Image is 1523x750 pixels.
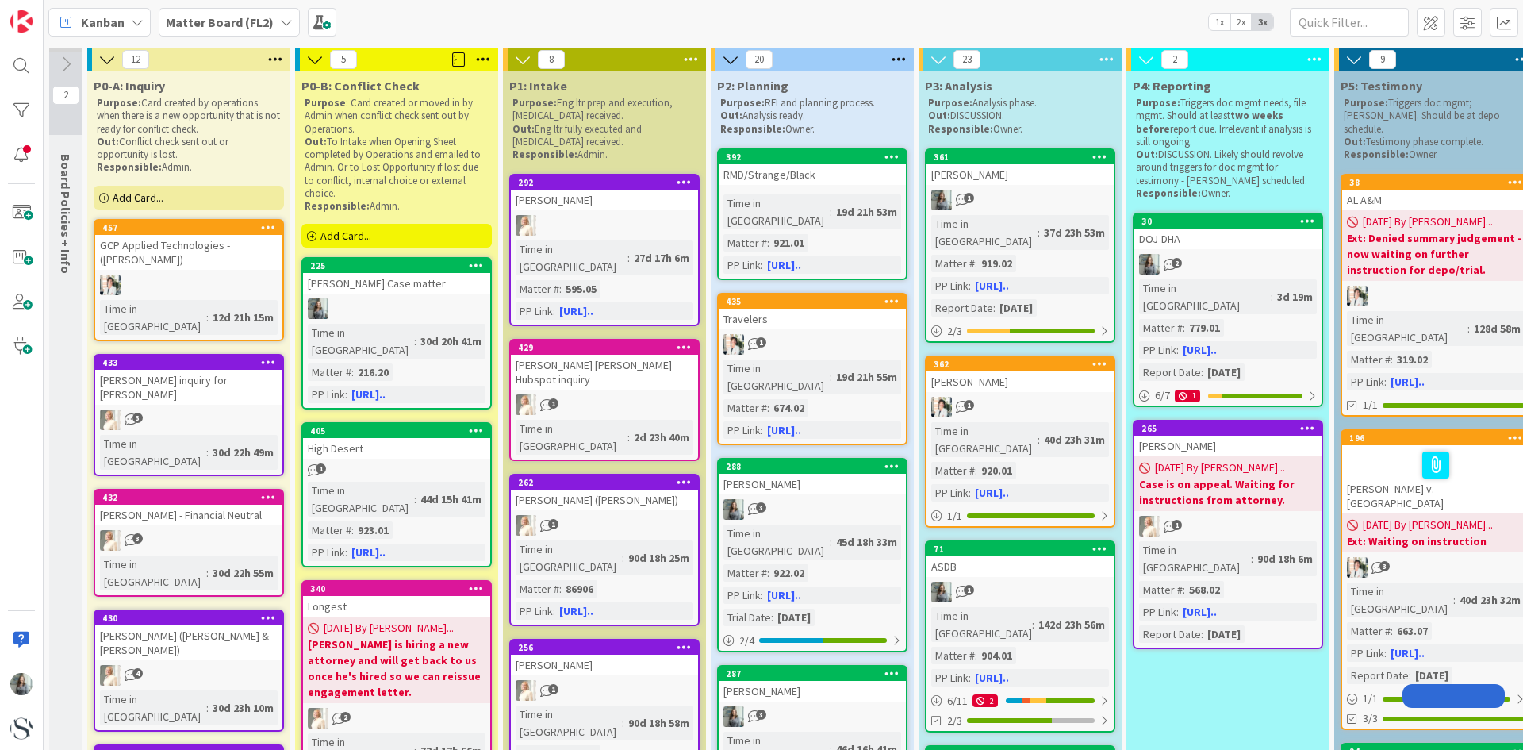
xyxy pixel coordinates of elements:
[977,462,1016,479] div: 920.01
[518,477,698,488] div: 262
[723,564,767,582] div: Matter #
[977,255,1016,272] div: 919.02
[769,234,808,252] div: 921.01
[1134,214,1322,249] div: 30DOJ-DHA
[559,304,593,318] a: [URL]..
[934,152,1114,163] div: 361
[310,583,490,594] div: 340
[969,277,971,294] span: :
[767,399,769,417] span: :
[926,582,1114,602] div: LG
[627,249,630,267] span: :
[931,190,952,210] img: LG
[717,148,907,280] a: 392RMD/Strange/BlackTime in [GEOGRAPHIC_DATA]:19d 21h 53mMatter #:921.01PP Link:[URL]..
[931,422,1038,457] div: Time in [GEOGRAPHIC_DATA]
[303,424,490,438] div: 405
[308,363,351,381] div: Matter #
[95,356,282,370] div: 433
[1134,436,1322,456] div: [PERSON_NAME]
[926,542,1114,556] div: 71
[308,521,351,539] div: Matter #
[975,255,977,272] span: :
[1139,319,1183,337] div: Matter #
[830,533,832,551] span: :
[166,14,274,30] b: Matter Board (FL2)
[509,474,700,626] a: 262[PERSON_NAME] ([PERSON_NAME])KSTime in [GEOGRAPHIC_DATA]:90d 18h 25mMatter #:86906PP Link:[URL]..
[559,280,562,298] span: :
[947,508,962,525] span: 1 / 1
[102,222,282,233] div: 457
[516,240,627,275] div: Time in [GEOGRAPHIC_DATA]
[301,422,492,567] a: 405High DesertTime in [GEOGRAPHIC_DATA]:44d 15h 41mMatter #:923.01PP Link:[URL]..
[209,444,278,461] div: 30d 22h 49m
[511,355,698,390] div: [PERSON_NAME] [PERSON_NAME] Hubspot inquiry
[102,492,282,503] div: 432
[719,164,906,185] div: RMD/Strange/Black
[756,502,766,513] span: 3
[1139,516,1160,537] img: KS
[553,602,555,620] span: :
[1393,351,1432,368] div: 319.02
[964,193,974,203] span: 1
[719,150,906,164] div: 392
[94,354,284,476] a: 433[PERSON_NAME] inquiry for [PERSON_NAME]KSTime in [GEOGRAPHIC_DATA]:30d 22h 49m
[996,299,1037,317] div: [DATE]
[310,260,490,271] div: 225
[723,194,830,229] div: Time in [GEOGRAPHIC_DATA]
[95,490,282,505] div: 432
[95,530,282,551] div: KS
[351,545,386,560] a: [URL]..
[511,340,698,355] div: 429
[308,298,328,319] img: LG
[1183,343,1217,357] a: [URL]..
[559,580,562,598] span: :
[511,475,698,490] div: 262
[1141,423,1322,434] div: 265
[1032,616,1034,633] span: :
[100,275,121,295] img: KT
[926,357,1114,371] div: 362
[975,486,1009,500] a: [URL]..
[723,334,744,355] img: KT
[719,460,906,494] div: 288[PERSON_NAME]
[1363,397,1378,413] span: 1/1
[719,499,906,520] div: LG
[509,339,700,461] a: 429[PERSON_NAME] [PERSON_NAME] Hubspot inquiryKSTime in [GEOGRAPHIC_DATA]:2d 23h 40m
[94,219,284,341] a: 457GCP Applied Technologies - ([PERSON_NAME])KTTime in [GEOGRAPHIC_DATA]:12d 21h 15m
[516,515,536,536] img: KS
[719,460,906,474] div: 288
[209,309,278,326] div: 12d 21h 15m
[1133,420,1323,649] a: 265[PERSON_NAME][DATE] By [PERSON_NAME]...Case is on appeal. Waiting for instructions from attorn...
[100,300,206,335] div: Time in [GEOGRAPHIC_DATA]
[95,505,282,525] div: [PERSON_NAME] - Financial Neutral
[1139,279,1271,314] div: Time in [GEOGRAPHIC_DATA]
[316,463,326,474] span: 1
[516,420,627,455] div: Time in [GEOGRAPHIC_DATA]
[518,177,698,188] div: 292
[1155,460,1285,476] span: [DATE] By [PERSON_NAME]...
[516,580,559,598] div: Matter #
[726,296,906,307] div: 435
[516,302,553,320] div: PP Link
[516,215,536,236] img: KS
[562,280,600,298] div: 595.05
[717,458,907,652] a: 288[PERSON_NAME]LGTime in [GEOGRAPHIC_DATA]:45d 18h 33mMatter #:922.02PP Link:[URL]..Trial Date:[...
[100,556,206,590] div: Time in [GEOGRAPHIC_DATA]
[511,475,698,510] div: 262[PERSON_NAME] ([PERSON_NAME])
[926,150,1114,164] div: 361
[95,611,282,625] div: 430
[1467,320,1470,337] span: :
[1183,319,1185,337] span: :
[719,294,906,309] div: 435
[719,294,906,329] div: 435Travelers
[723,234,767,252] div: Matter #
[622,549,624,567] span: :
[931,607,1032,642] div: Time in [GEOGRAPHIC_DATA]
[95,356,282,405] div: 433[PERSON_NAME] inquiry for [PERSON_NAME]
[926,542,1114,577] div: 71ASDB
[1347,373,1384,390] div: PP Link
[308,544,345,561] div: PP Link
[511,340,698,390] div: 429[PERSON_NAME] [PERSON_NAME] Hubspot inquiry
[926,371,1114,392] div: [PERSON_NAME]
[964,400,974,410] span: 1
